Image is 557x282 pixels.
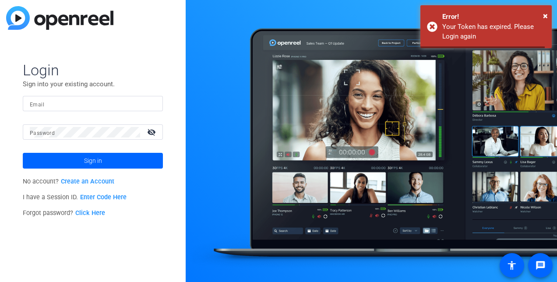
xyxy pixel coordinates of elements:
[30,102,44,108] mat-label: Email
[543,9,548,22] button: Close
[61,178,114,185] a: Create an Account
[507,260,517,271] mat-icon: accessibility
[543,11,548,21] span: ×
[23,178,114,185] span: No account?
[142,126,163,138] mat-icon: visibility_off
[6,6,113,30] img: blue-gradient.svg
[23,79,163,89] p: Sign into your existing account.
[30,130,55,136] mat-label: Password
[84,150,102,172] span: Sign in
[30,99,156,109] input: Enter Email Address
[535,260,546,271] mat-icon: message
[23,61,163,79] span: Login
[442,12,545,22] div: Error!
[23,153,163,169] button: Sign in
[75,209,105,217] a: Click Here
[23,194,127,201] span: I have a Session ID.
[23,209,105,217] span: Forgot password?
[80,194,127,201] a: Enter Code Here
[442,22,545,42] div: Your Token has expired. Please Login again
